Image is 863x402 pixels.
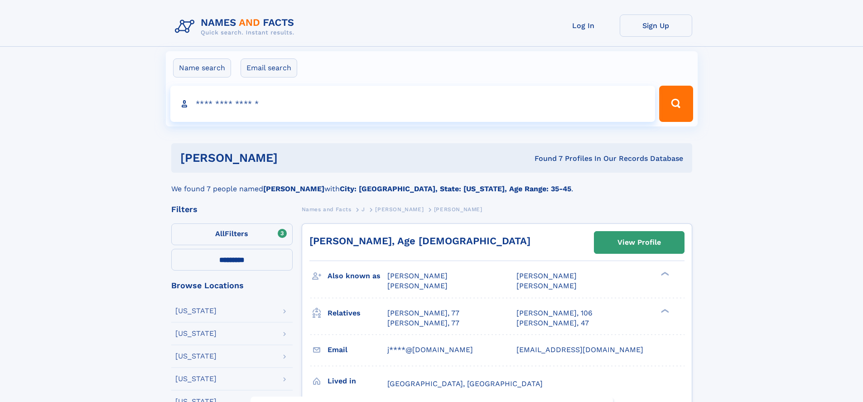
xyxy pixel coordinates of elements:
div: Found 7 Profiles In Our Records Database [406,154,683,164]
span: [EMAIL_ADDRESS][DOMAIN_NAME] [516,345,643,354]
span: [PERSON_NAME] [375,206,424,213]
a: Sign Up [620,15,692,37]
h3: Also known as [328,268,387,284]
label: Email search [241,58,297,77]
a: [PERSON_NAME], Age [DEMOGRAPHIC_DATA] [309,235,530,247]
a: Names and Facts [302,203,352,215]
div: View Profile [617,232,661,253]
button: Search Button [659,86,693,122]
span: [PERSON_NAME] [387,281,448,290]
span: All [215,229,225,238]
span: [PERSON_NAME] [387,271,448,280]
span: [PERSON_NAME] [516,271,577,280]
h3: Relatives [328,305,387,321]
a: [PERSON_NAME], 77 [387,318,459,328]
label: Filters [171,223,293,245]
label: Name search [173,58,231,77]
b: [PERSON_NAME] [263,184,324,193]
span: [GEOGRAPHIC_DATA], [GEOGRAPHIC_DATA] [387,379,543,388]
div: ❯ [659,271,670,277]
div: [US_STATE] [175,330,217,337]
h1: [PERSON_NAME] [180,152,406,164]
input: search input [170,86,656,122]
div: [US_STATE] [175,375,217,383]
div: Browse Locations [171,281,293,290]
a: [PERSON_NAME], 77 [387,308,459,318]
div: Filters [171,205,293,213]
h3: Lived in [328,373,387,389]
div: ❯ [659,308,670,314]
a: J [362,203,365,215]
a: Log In [547,15,620,37]
div: We found 7 people named with . [171,173,692,194]
a: [PERSON_NAME], 47 [516,318,589,328]
div: [US_STATE] [175,307,217,315]
a: [PERSON_NAME] [375,203,424,215]
span: [PERSON_NAME] [516,281,577,290]
img: Logo Names and Facts [171,15,302,39]
span: [PERSON_NAME] [434,206,482,213]
span: J [362,206,365,213]
a: [PERSON_NAME], 106 [516,308,593,318]
b: City: [GEOGRAPHIC_DATA], State: [US_STATE], Age Range: 35-45 [340,184,571,193]
h3: Email [328,342,387,358]
a: View Profile [594,232,684,253]
div: [US_STATE] [175,353,217,360]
